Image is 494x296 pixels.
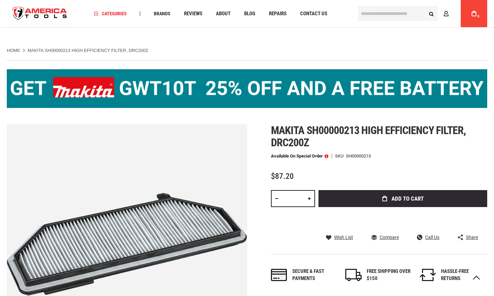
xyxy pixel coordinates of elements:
a: Brands [151,9,173,18]
img: shipping [345,269,362,281]
span: Compare [380,235,399,240]
span: $87.20 [271,171,294,181]
img: BOGO: Buy the Makita® XGT IMpact Wrench (GWT10T), get the BL4040 4ah Battery FREE! [7,69,487,108]
p: Available on Special Order [271,154,328,159]
a: Contact Us [297,9,330,18]
span: Blog [244,11,255,16]
iframe: Secure express checkout frame [317,209,489,212]
strong: SKU [335,154,346,158]
div: SH00000213 [346,154,371,158]
a: Reviews [181,9,205,18]
button: Add to Cart [318,190,487,207]
span: Repairs [269,11,287,16]
span: Call Us [425,235,439,240]
a: Blog [241,9,258,18]
a: store logo [7,1,73,26]
span: About [216,11,231,16]
a: Home [7,48,20,54]
a: Call Us [417,234,439,240]
span: 0 [477,15,479,18]
span: Share [466,235,478,240]
span: Reviews [184,11,202,16]
button: Search [425,7,438,20]
a: About [213,9,234,18]
strong: MAKITA SH00000213 HIGH EFFICIENCY FILTER, DRC200Z [28,48,148,53]
div: HASSLE-FREE RETURNS [441,268,485,282]
a: Repairs [266,9,290,18]
span: Wish List [334,235,353,240]
a: Compare [371,234,399,240]
span: Add to Cart [391,196,424,202]
div: FREE SHIPPING OVER $150 [367,268,411,282]
span: Contact Us [300,11,327,16]
a: Wish List [326,234,353,240]
div: Secure & fast payments [292,268,336,282]
img: payments [271,269,287,281]
span: Brands [154,11,170,16]
a: Categories [91,9,130,18]
span: Categories [94,11,127,16]
img: America Tools [7,1,73,26]
span: Makita sh00000213 high efficiency filter, drc200z [271,124,466,149]
img: returns [420,269,436,281]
